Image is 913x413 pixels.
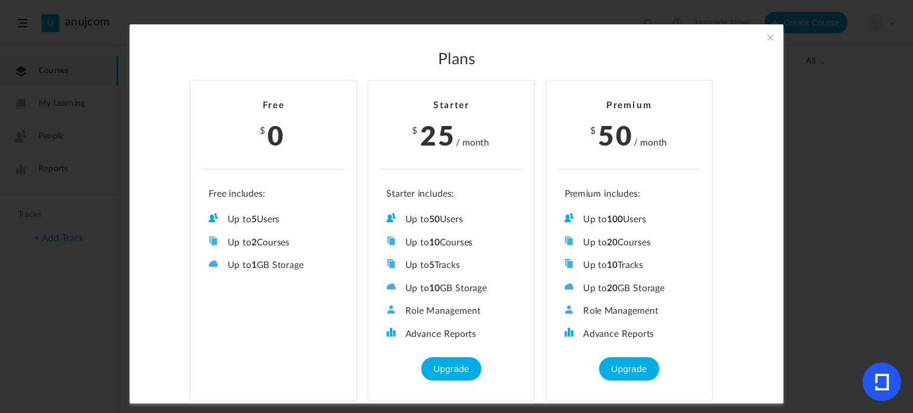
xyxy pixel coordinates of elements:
[565,213,694,225] li: Up to Users
[251,238,257,247] b: 2
[590,126,597,135] span: $
[386,327,516,340] li: Advance Reports
[386,258,516,271] li: Up to Tracks
[558,100,701,111] h2: Premium
[565,258,694,271] li: Up to Tracks
[565,327,694,340] li: Advance Reports
[386,282,516,294] li: Up to GB Storage
[607,283,618,292] b: 20
[386,236,516,248] li: Up to Courses
[260,126,266,135] span: $
[386,304,516,317] li: Role Management
[251,261,257,270] b: 1
[421,357,481,380] button: Upgrade
[565,304,694,317] li: Role Management
[456,136,489,149] cite: / month
[209,213,338,225] li: Up to Users
[380,100,522,111] h2: Starter
[598,115,634,153] span: 50
[209,236,338,248] li: Up to Courses
[429,215,440,224] b: 50
[599,357,659,380] button: Upgrade
[202,100,345,111] h2: Free
[429,261,435,270] b: 5
[565,236,694,248] li: Up to Courses
[607,215,623,224] b: 100
[429,238,440,247] b: 10
[386,213,516,225] li: Up to Users
[607,238,618,247] b: 20
[420,115,456,153] span: 25
[429,283,440,292] b: 10
[412,126,418,135] span: $
[267,115,285,153] span: 0
[209,258,338,271] li: Up to GB Storage
[565,282,694,294] li: Up to GB Storage
[607,261,618,270] b: 10
[634,136,667,149] cite: / month
[156,51,757,70] h2: Plans
[251,215,257,224] b: 5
